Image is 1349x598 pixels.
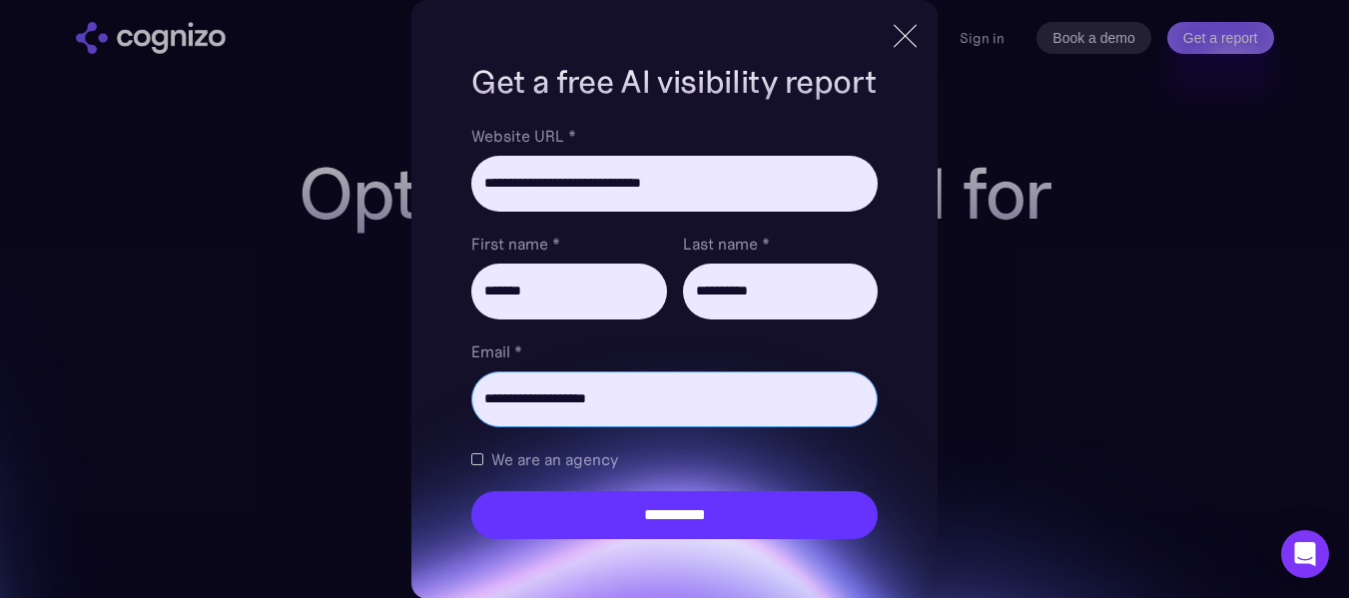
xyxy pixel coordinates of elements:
[471,60,877,104] h1: Get a free AI visibility report
[471,232,666,256] label: First name *
[471,124,877,539] form: Brand Report Form
[471,124,877,148] label: Website URL *
[471,339,877,363] label: Email *
[683,232,878,256] label: Last name *
[491,447,618,471] span: We are an agency
[1281,530,1329,578] div: Open Intercom Messenger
